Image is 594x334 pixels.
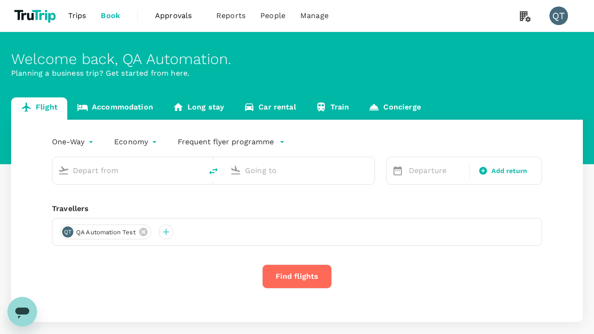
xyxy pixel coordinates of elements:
[73,163,183,178] input: Depart from
[178,136,285,148] button: Frequent flyer programme
[114,135,159,149] div: Economy
[7,297,37,327] iframe: Button to launch messaging window
[11,97,67,120] a: Flight
[491,166,527,176] span: Add return
[306,97,359,120] a: Train
[245,163,355,178] input: Going to
[62,226,73,238] div: QT
[409,165,464,176] p: Departure
[178,136,274,148] p: Frequent flyer programme
[368,169,370,171] button: Open
[549,6,568,25] div: QT
[300,10,329,21] span: Manage
[216,10,245,21] span: Reports
[163,97,234,120] a: Long stay
[11,51,583,68] div: Welcome back , QA Automation .
[359,97,430,120] a: Concierge
[68,10,86,21] span: Trips
[196,169,198,171] button: Open
[155,10,201,21] span: Approvals
[11,6,61,26] img: TruTrip logo
[262,264,332,289] button: Find flights
[52,203,542,214] div: Travellers
[11,68,583,79] p: Planning a business trip? Get started from here.
[260,10,285,21] span: People
[71,228,141,237] span: QA Automation Test
[52,135,96,149] div: One-Way
[234,97,306,120] a: Car rental
[67,97,163,120] a: Accommodation
[202,160,225,182] button: delete
[101,10,120,21] span: Book
[60,225,151,239] div: QTQA Automation Test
